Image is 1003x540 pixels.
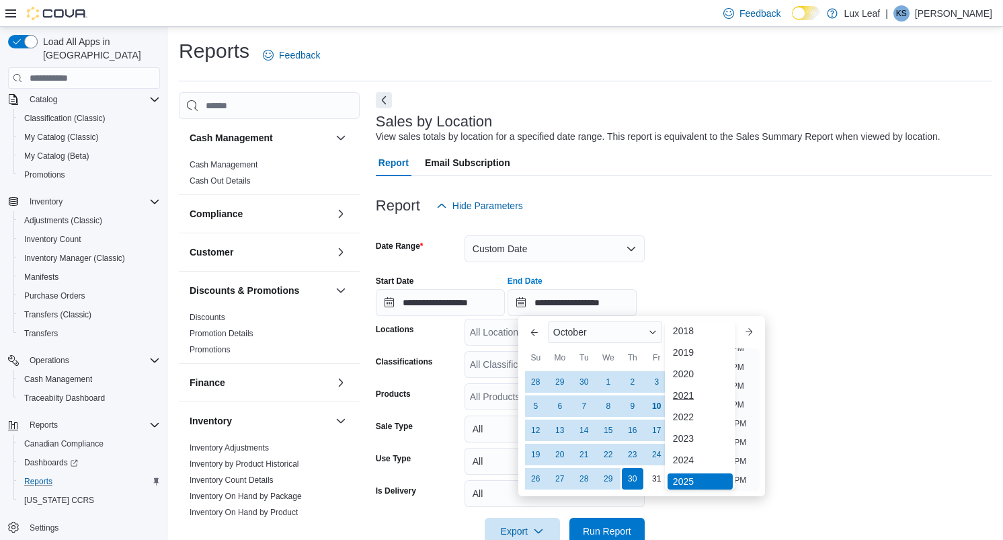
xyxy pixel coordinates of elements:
[24,495,94,506] span: [US_STATE] CCRS
[668,409,733,425] div: 2022
[24,352,75,369] button: Operations
[190,508,298,517] a: Inventory On Hand by Product
[13,128,165,147] button: My Catalog (Classic)
[30,196,63,207] span: Inventory
[24,151,89,161] span: My Catalog (Beta)
[24,253,125,264] span: Inventory Manager (Classic)
[30,420,58,430] span: Reports
[525,395,547,417] div: day-5
[24,272,58,282] span: Manifests
[19,269,160,285] span: Manifests
[190,507,298,518] span: Inventory On Hand by Product
[13,305,165,324] button: Transfers (Classic)
[19,436,109,452] a: Canadian Compliance
[465,480,645,507] button: All
[646,420,668,441] div: day-17
[19,455,83,471] a: Dashboards
[622,395,643,417] div: day-9
[190,313,225,322] a: Discounts
[376,324,414,335] label: Locations
[573,420,595,441] div: day-14
[333,206,349,222] button: Compliance
[548,321,662,343] div: Button. Open the month selector. October is currently selected.
[179,38,249,65] h1: Reports
[376,389,411,399] label: Products
[19,231,87,247] a: Inventory Count
[19,325,63,342] a: Transfers
[525,420,547,441] div: day-12
[19,307,160,323] span: Transfers (Classic)
[333,282,349,299] button: Discounts & Promotions
[19,473,160,490] span: Reports
[549,347,571,369] div: Mo
[30,94,57,105] span: Catalog
[646,444,668,465] div: day-24
[19,250,130,266] a: Inventory Manager (Classic)
[465,235,645,262] button: Custom Date
[549,371,571,393] div: day-29
[24,417,160,433] span: Reports
[431,192,528,219] button: Hide Parameters
[508,289,637,316] input: Press the down key to enter a popover containing a calendar. Press the escape key to close the po...
[622,347,643,369] div: Th
[19,288,160,304] span: Purchase Orders
[333,375,349,391] button: Finance
[24,457,78,468] span: Dashboards
[844,5,881,22] p: Lux Leaf
[13,249,165,268] button: Inventory Manager (Classic)
[376,92,392,108] button: Next
[376,453,411,464] label: Use Type
[19,129,160,145] span: My Catalog (Classic)
[19,148,160,164] span: My Catalog (Beta)
[24,520,64,536] a: Settings
[190,131,330,145] button: Cash Management
[190,524,271,533] a: Inventory Transactions
[376,130,940,144] div: View sales totals by location for a specified date range. This report is equivalent to the Sales ...
[190,376,330,389] button: Finance
[13,434,165,453] button: Canadian Compliance
[257,42,325,69] a: Feedback
[598,371,619,393] div: day-1
[24,132,99,143] span: My Catalog (Classic)
[646,347,668,369] div: Fr
[19,390,160,406] span: Traceabilty Dashboard
[179,157,360,194] div: Cash Management
[668,323,733,339] div: 2018
[668,387,733,403] div: 2021
[13,147,165,165] button: My Catalog (Beta)
[190,414,232,428] h3: Inventory
[19,250,160,266] span: Inventory Manager (Classic)
[668,452,733,468] div: 2024
[13,472,165,491] button: Reports
[24,215,102,226] span: Adjustments (Classic)
[739,7,780,20] span: Feedback
[30,523,58,533] span: Settings
[3,518,165,537] button: Settings
[573,395,595,417] div: day-7
[190,159,257,170] span: Cash Management
[333,244,349,260] button: Customer
[376,289,505,316] input: Press the down key to open a popover containing a calendar.
[376,198,420,214] h3: Report
[549,395,571,417] div: day-6
[19,390,110,406] a: Traceabilty Dashboard
[525,347,547,369] div: Su
[549,420,571,441] div: day-13
[378,149,409,176] span: Report
[38,35,160,62] span: Load All Apps in [GEOGRAPHIC_DATA]
[190,475,274,486] span: Inventory Count Details
[13,453,165,472] a: Dashboards
[738,321,760,343] button: Next month
[19,492,99,508] a: [US_STATE] CCRS
[13,491,165,510] button: [US_STATE] CCRS
[190,414,330,428] button: Inventory
[190,344,231,355] span: Promotions
[190,345,231,354] a: Promotions
[190,459,299,469] span: Inventory by Product Historical
[508,276,543,286] label: End Date
[13,286,165,305] button: Purchase Orders
[573,371,595,393] div: day-30
[190,207,243,221] h3: Compliance
[190,443,269,453] a: Inventory Adjustments
[24,91,63,108] button: Catalog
